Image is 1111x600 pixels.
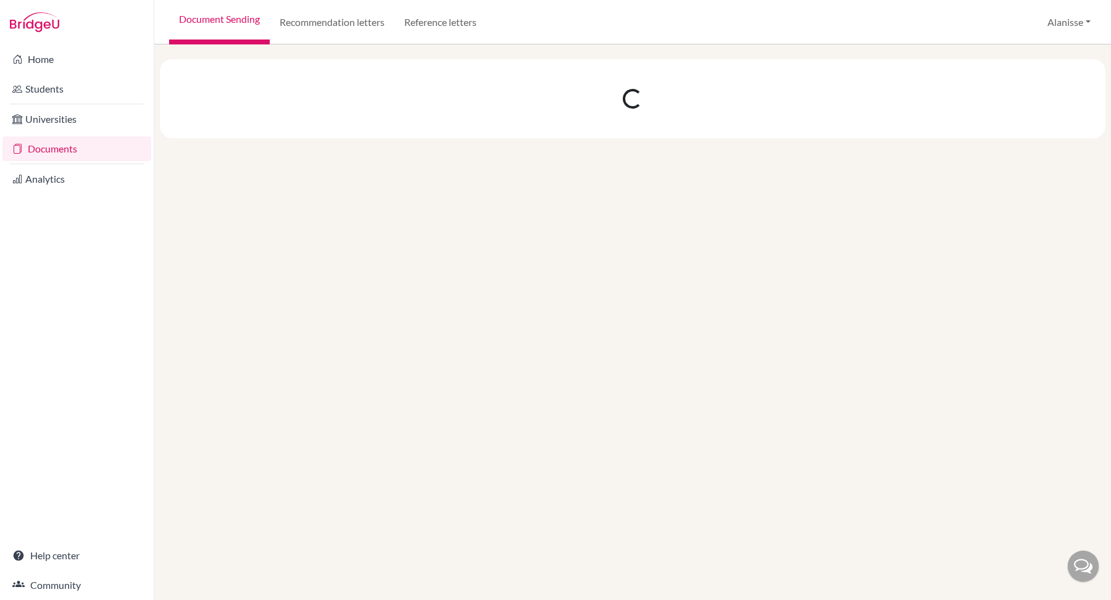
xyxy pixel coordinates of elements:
[2,107,151,131] a: Universities
[2,543,151,568] a: Help center
[2,167,151,191] a: Analytics
[2,136,151,161] a: Documents
[2,573,151,598] a: Community
[2,47,151,72] a: Home
[2,77,151,101] a: Students
[10,12,59,32] img: Bridge-U
[1042,10,1096,34] button: Alanisse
